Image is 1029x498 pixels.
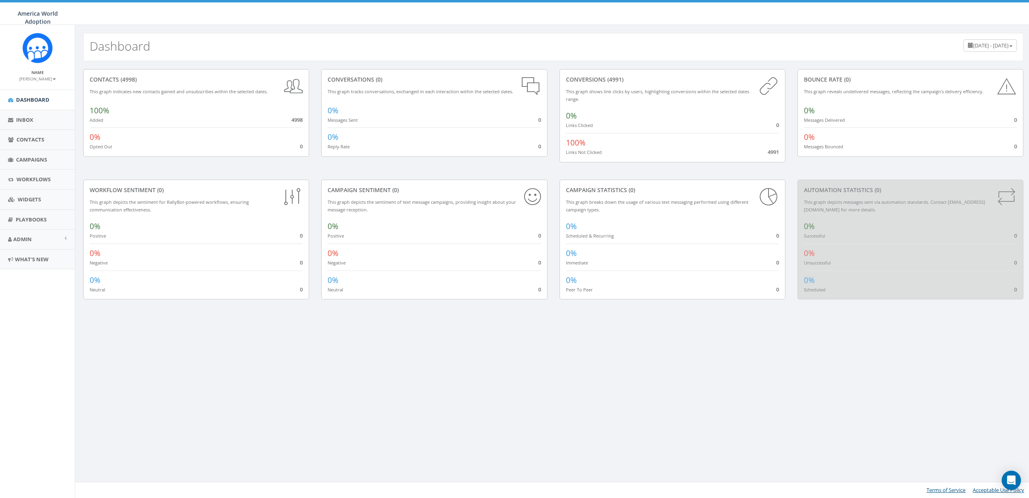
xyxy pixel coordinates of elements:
span: America World Adoption [18,10,58,25]
div: Campaign Sentiment [328,186,541,194]
small: Peer To Peer [566,287,593,293]
span: 0% [566,275,577,285]
small: Messages Bounced [804,143,843,150]
small: Added [90,117,103,123]
small: This graph breaks down the usage of various text messaging performed using different campaign types. [566,199,748,213]
span: 0% [804,105,815,116]
span: 0 [538,232,541,239]
small: Messages Sent [328,117,358,123]
small: This graph tracks conversations, exchanged in each interaction within the selected dates. [328,88,513,94]
div: Open Intercom Messenger [1002,471,1021,490]
small: Links Clicked [566,122,593,128]
small: This graph indicates new contacts gained and unsubscribes within the selected dates. [90,88,268,94]
span: 0% [804,132,815,142]
small: Scheduled & Recurring [566,233,614,239]
div: conversions [566,76,779,84]
div: conversations [328,76,541,84]
span: 0 [300,143,303,150]
h2: Dashboard [90,39,150,53]
span: 0% [90,248,100,258]
span: 0 [1014,286,1017,293]
small: Negative [90,260,108,266]
span: 100% [90,105,109,116]
span: 100% [566,137,586,148]
small: This graph depicts the sentiment of text message campaigns, providing insight about your message ... [328,199,516,213]
span: 4991 [768,148,779,156]
span: Widgets [18,196,41,203]
div: contacts [90,76,303,84]
span: 0% [90,132,100,142]
a: Terms of Service [927,486,965,494]
span: 0% [90,221,100,232]
small: Unsuccessful [804,260,831,266]
span: Inbox [16,116,33,123]
span: 0% [566,111,577,121]
div: Workflow Sentiment [90,186,303,194]
span: What's New [15,256,49,263]
span: 0 [538,286,541,293]
small: Links Not Clicked [566,149,602,155]
small: This graph shows link clicks by users, highlighting conversions within the selected dates range. [566,88,749,102]
div: Bounce Rate [804,76,1017,84]
div: Campaign Statistics [566,186,779,194]
small: Positive [90,233,106,239]
span: 0 [300,286,303,293]
span: 0% [328,275,338,285]
small: Reply Rate [328,143,350,150]
span: (0) [156,186,164,194]
small: This graph depicts messages sent via automation standards. Contact [EMAIL_ADDRESS][DOMAIN_NAME] f... [804,199,985,213]
span: 0 [300,232,303,239]
span: 0 [776,232,779,239]
span: 0% [328,221,338,232]
span: (0) [627,186,635,194]
span: (0) [374,76,382,83]
span: Admin [13,236,32,243]
span: 0% [328,132,338,142]
span: 0 [538,143,541,150]
span: (4991) [606,76,623,83]
small: Negative [328,260,346,266]
span: 0% [804,221,815,232]
small: Scheduled [804,287,826,293]
span: 0 [1014,259,1017,266]
small: [PERSON_NAME] [19,76,56,82]
span: (0) [873,186,881,194]
span: 0 [300,259,303,266]
small: Opted Out [90,143,112,150]
span: Contacts [16,136,44,143]
span: 0 [776,259,779,266]
span: 0 [776,121,779,129]
small: Name [31,70,44,75]
small: Immediate [566,260,588,266]
span: 0% [328,248,338,258]
span: (0) [842,76,851,83]
div: Automation Statistics [804,186,1017,194]
small: Neutral [90,287,105,293]
span: 0 [776,286,779,293]
small: Messages Delivered [804,117,845,123]
a: [PERSON_NAME] [19,75,56,82]
span: 0% [328,105,338,116]
span: (4998) [119,76,137,83]
span: 0 [538,116,541,123]
small: Successful [804,233,825,239]
span: Campaigns [16,156,47,163]
span: 0% [566,248,577,258]
span: (0) [391,186,399,194]
span: 0% [804,248,815,258]
span: 0% [90,275,100,285]
span: Workflows [16,176,51,183]
span: 4998 [291,116,303,123]
small: This graph reveals undelivered messages, reflecting the campaign's delivery efficiency. [804,88,984,94]
small: Neutral [328,287,343,293]
span: 0 [538,259,541,266]
span: Dashboard [16,96,49,103]
span: [DATE] - [DATE] [973,42,1009,49]
a: Acceptable Use Policy [973,486,1024,494]
span: Playbooks [16,216,47,223]
small: Positive [328,233,344,239]
span: 0% [566,221,577,232]
small: This graph depicts the sentiment for RallyBot-powered workflows, ensuring communication effective... [90,199,249,213]
span: 0 [1014,232,1017,239]
img: Rally_Corp_Icon.png [23,33,53,63]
